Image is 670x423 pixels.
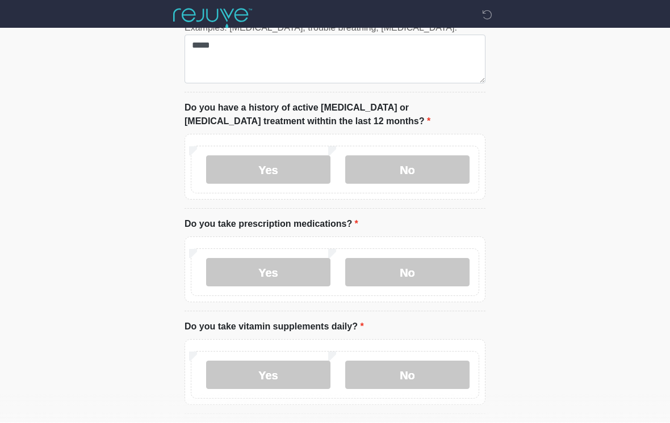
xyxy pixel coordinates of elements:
[185,218,358,231] label: Do you take prescription medications?
[173,9,252,29] img: Rejuve Clinics Logo
[206,259,330,287] label: Yes
[345,361,470,390] label: No
[185,101,485,129] label: Do you have a history of active [MEDICAL_DATA] or [MEDICAL_DATA] treatment withtin the last 12 mo...
[206,156,330,184] label: Yes
[345,259,470,287] label: No
[345,156,470,184] label: No
[185,320,364,334] label: Do you take vitamin supplements daily?
[206,361,330,390] label: Yes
